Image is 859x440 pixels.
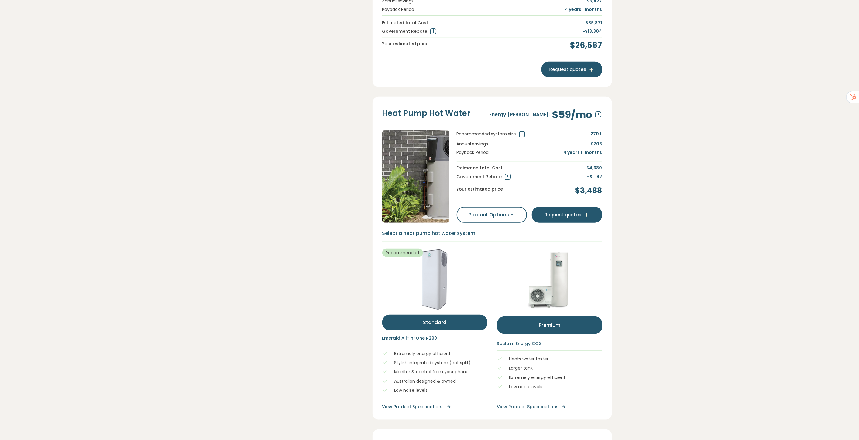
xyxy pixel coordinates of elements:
p: 270 L [591,130,602,138]
img: Energy CO2 [497,249,602,310]
span: Government Rebate [457,174,502,180]
p: Monitor & control from your phone [394,368,483,375]
p: Extremely energy efficient [394,350,483,357]
h4: Heat Pump Hot Water [382,108,471,119]
h6: Reclaim Energy CO2 [497,341,602,347]
p: Heats water faster [509,356,597,362]
h4: $3,488 [575,186,602,196]
iframe: Chat Widget [829,411,859,440]
h6: Emerald All-In-One R290 [382,335,487,341]
p: Stylish integrated system (not split) [394,359,483,366]
p: $39,871 [586,19,602,26]
p: Payback Period [382,6,414,13]
a: View Product Specifications [382,404,487,410]
h6: Select a heat pump hot water system [382,230,602,237]
p: Annual savings [457,140,488,147]
button: Premium [497,316,602,334]
h3: $59 /mo [552,109,593,120]
button: Request quotes [541,62,602,77]
p: Low noise levels [394,387,483,394]
button: Product Options [457,207,527,223]
p: Energy [PERSON_NAME]: [490,111,550,119]
p: 4 years 1 months [565,6,602,13]
p: Your estimated price [382,40,429,51]
p: Payback Period [457,149,489,156]
p: Extremely energy efficient [509,374,597,381]
p: 4 years 11 months [564,149,602,156]
p: -$13,304 [583,28,602,35]
p: $4,680 [587,164,602,171]
span: Government Rebate [382,28,428,34]
p: Larger tank [509,365,597,371]
p: Estimated total Cost [457,164,503,171]
button: Request quotes [532,207,602,223]
p: Estimated total Cost [382,19,428,26]
h4: $26,567 [570,40,602,51]
p: Australian designed & owned [394,378,483,384]
p: -$1,192 [587,173,602,181]
p: Low noise levels [509,383,597,390]
img: All-In-One R290 [382,249,487,310]
img: Heat Pump Hot Water System [382,130,449,222]
p: $708 [591,140,602,147]
button: Standard [382,315,487,330]
span: Recommended system size [457,131,516,137]
p: Your estimated price [457,186,503,196]
span: Recommended [382,249,423,257]
a: View Product Specifications [497,404,602,410]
